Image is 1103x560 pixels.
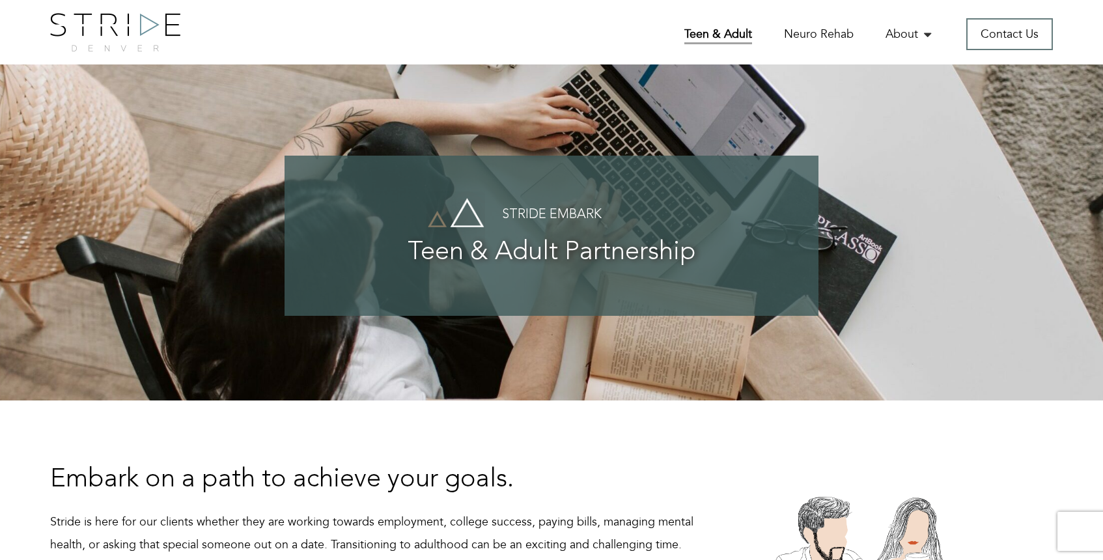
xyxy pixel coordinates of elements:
a: Contact Us [966,18,1053,50]
h4: Stride Embark [311,208,792,222]
a: Teen & Adult [684,26,752,44]
a: Neuro Rehab [784,26,854,42]
a: About [886,26,934,42]
h3: Embark on a path to achieve your goals. [50,466,712,494]
h3: Teen & Adult Partnership [311,238,792,267]
img: logo.png [50,13,180,51]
